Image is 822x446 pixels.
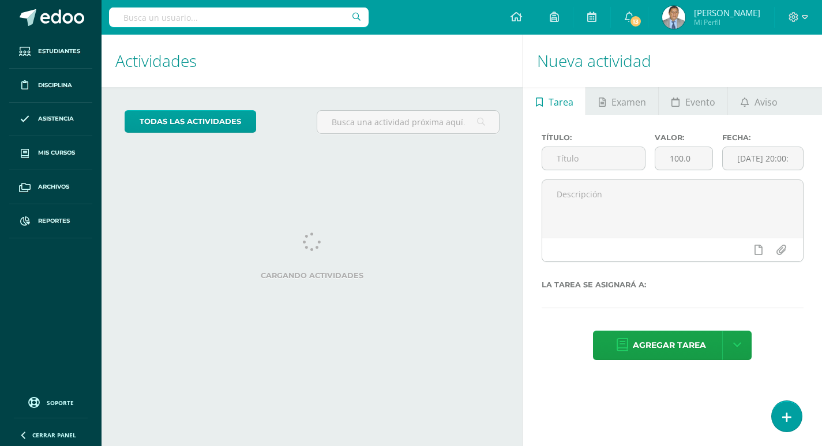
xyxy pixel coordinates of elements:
[38,216,70,226] span: Reportes
[537,35,808,87] h1: Nueva actividad
[694,17,760,27] span: Mi Perfil
[542,133,645,142] label: Título:
[611,88,646,116] span: Examen
[125,110,256,133] a: todas las Actividades
[38,148,75,158] span: Mis cursos
[629,15,642,28] span: 13
[38,47,80,56] span: Estudiantes
[685,88,715,116] span: Evento
[9,170,92,204] a: Archivos
[38,182,69,192] span: Archivos
[125,271,500,280] label: Cargando actividades
[586,87,658,115] a: Examen
[549,88,573,116] span: Tarea
[662,6,685,29] img: 219bdcb1a3e4d06700ae7d5ab62fa881.png
[542,280,804,289] label: La tarea se asignará a:
[755,88,778,116] span: Aviso
[9,204,92,238] a: Reportes
[523,87,585,115] a: Tarea
[655,133,714,142] label: Valor:
[9,103,92,137] a: Asistencia
[542,147,645,170] input: Título
[317,111,499,133] input: Busca una actividad próxima aquí...
[9,136,92,170] a: Mis cursos
[9,35,92,69] a: Estudiantes
[115,35,509,87] h1: Actividades
[109,8,369,27] input: Busca un usuario...
[655,147,713,170] input: Puntos máximos
[633,331,706,359] span: Agregar tarea
[38,114,74,123] span: Asistencia
[723,147,803,170] input: Fecha de entrega
[694,7,760,18] span: [PERSON_NAME]
[659,87,727,115] a: Evento
[722,133,804,142] label: Fecha:
[32,431,76,439] span: Cerrar panel
[47,399,74,407] span: Soporte
[9,69,92,103] a: Disciplina
[728,87,790,115] a: Aviso
[14,394,88,410] a: Soporte
[38,81,72,90] span: Disciplina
